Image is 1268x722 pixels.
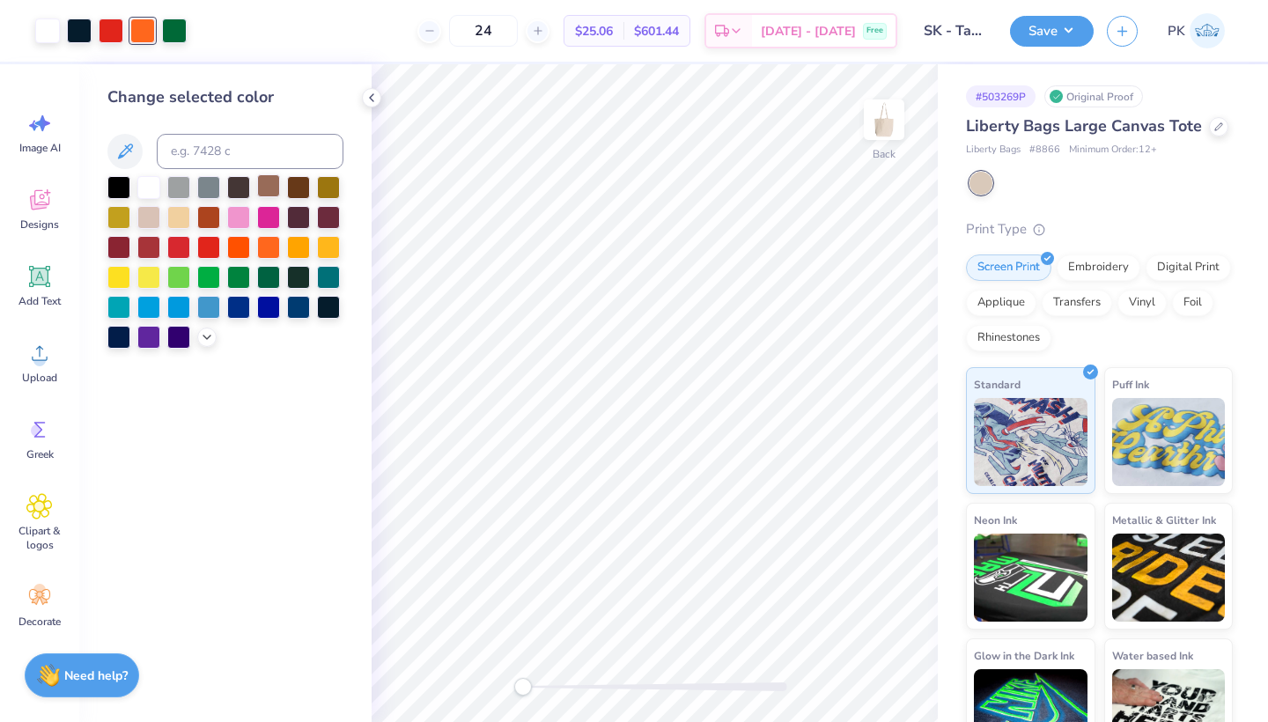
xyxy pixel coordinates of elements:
span: PK [1168,21,1185,41]
div: Back [873,146,896,162]
span: Image AI [19,141,61,155]
a: PK [1160,13,1233,48]
button: Save [1010,16,1094,47]
span: Standard [974,375,1021,394]
div: # 503269P [966,85,1036,107]
input: – – [449,15,518,47]
div: Vinyl [1117,290,1167,316]
img: Paul Kelley [1190,13,1225,48]
span: Upload [22,371,57,385]
div: Applique [966,290,1036,316]
span: $601.44 [634,22,679,41]
div: Embroidery [1057,254,1140,281]
div: Print Type [966,219,1233,239]
strong: Need help? [64,667,128,684]
span: Glow in the Dark Ink [974,646,1074,665]
span: Designs [20,217,59,232]
img: Standard [974,398,1087,486]
span: Clipart & logos [11,524,69,552]
div: Original Proof [1044,85,1143,107]
div: Foil [1172,290,1213,316]
div: Digital Print [1146,254,1231,281]
div: Transfers [1042,290,1112,316]
input: Untitled Design [910,13,997,48]
span: Free [866,25,883,37]
span: Greek [26,447,54,461]
div: Screen Print [966,254,1051,281]
input: e.g. 7428 c [157,134,343,169]
span: [DATE] - [DATE] [761,22,856,41]
img: Back [866,102,902,137]
span: Minimum Order: 12 + [1069,143,1157,158]
span: Puff Ink [1112,375,1149,394]
span: Liberty Bags [966,143,1021,158]
div: Change selected color [107,85,343,109]
span: Neon Ink [974,511,1017,529]
span: # 8866 [1029,143,1060,158]
span: Decorate [18,615,61,629]
span: Add Text [18,294,61,308]
span: Liberty Bags Large Canvas Tote [966,115,1202,136]
span: $25.06 [575,22,613,41]
span: Metallic & Glitter Ink [1112,511,1216,529]
img: Puff Ink [1112,398,1226,486]
div: Rhinestones [966,325,1051,351]
div: Accessibility label [514,678,532,696]
span: Water based Ink [1112,646,1193,665]
img: Neon Ink [974,534,1087,622]
img: Metallic & Glitter Ink [1112,534,1226,622]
